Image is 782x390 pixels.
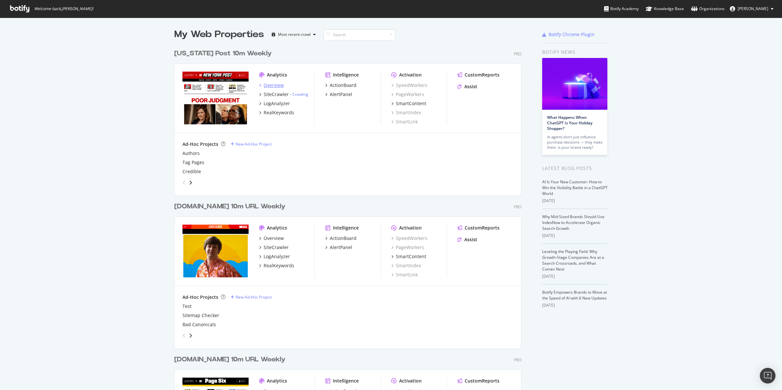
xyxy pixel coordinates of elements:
a: SmartIndex [391,109,421,116]
div: [US_STATE] Post 10m Weekly [174,49,272,58]
div: Intelligence [333,72,359,78]
a: PageWorkers [391,91,424,98]
div: Open Intercom Messenger [760,368,775,383]
a: Leveling the Playing Field: Why Growth-Stage Companies Are at a Search Crossroads, and What Comes... [542,249,604,272]
div: ActionBoard [330,235,356,242]
div: Pro [514,204,521,210]
span: Brendan O'Connell [738,6,768,11]
div: New Ad-Hoc Project [236,294,272,300]
a: New Ad-Hoc Project [231,294,272,300]
div: Most recent crawl [278,33,311,36]
a: Assist [457,83,477,90]
div: My Web Properties [174,28,264,41]
div: - [290,91,308,97]
a: Authors [182,150,200,157]
a: ActionBoard [325,82,356,89]
a: Assist [457,236,477,243]
div: Knowledge Base [646,6,684,12]
a: Credible [182,168,201,175]
img: What Happens When ChatGPT Is Your Holiday Shopper? [542,58,607,110]
a: ActionBoard [325,235,356,242]
a: SmartIndex [391,262,421,269]
a: SpeedWorkers [391,82,427,89]
a: SmartContent [391,100,426,107]
div: SiteCrawler [264,91,289,98]
button: Most recent crawl [269,29,318,40]
div: RealKeywords [264,109,294,116]
div: Intelligence [333,378,359,384]
div: Activation [399,378,422,384]
div: New Ad-Hoc Project [236,141,272,147]
a: [US_STATE] Post 10m Weekly [174,49,274,58]
div: ActionBoard [330,82,356,89]
span: Welcome back, [PERSON_NAME] ! [34,6,93,11]
div: [DATE] [542,198,608,204]
div: CustomReports [465,225,500,231]
div: Organizations [691,6,725,12]
a: SiteCrawler- Crawling [259,91,308,98]
a: [DOMAIN_NAME] 10m URL Weekly [174,355,288,364]
a: SpeedWorkers [391,235,427,242]
div: Intelligence [333,225,359,231]
div: [DATE] [542,273,608,279]
div: Botify Academy [604,6,639,12]
a: What Happens When ChatGPT Is Your Holiday Shopper? [547,115,592,131]
div: Ad-Hoc Projects [182,294,218,300]
a: SiteCrawler [259,244,289,251]
a: PageWorkers [391,244,424,251]
div: [DOMAIN_NAME] 10m URL Weekly [174,355,285,364]
div: Assist [464,83,477,90]
a: Overview [259,82,284,89]
div: Assist [464,236,477,243]
div: Botify Chrome Plugin [549,31,595,38]
div: CustomReports [465,378,500,384]
a: Botify Chrome Plugin [542,31,595,38]
a: LogAnalyzer [259,100,290,107]
div: Activation [399,72,422,78]
a: LogAnalyzer [259,253,290,260]
a: SmartLink [391,118,418,125]
div: CustomReports [465,72,500,78]
div: AI agents don’t just influence purchase decisions — they make them. Is your brand ready? [547,134,602,150]
div: angle-right [188,179,193,186]
img: www.Decider.com [182,225,249,277]
div: [DOMAIN_NAME] 10m URL Weekly [174,202,285,211]
div: AlertPanel [330,91,352,98]
div: Ad-Hoc Projects [182,141,218,147]
a: CustomReports [457,225,500,231]
a: [DOMAIN_NAME] 10m URL Weekly [174,202,288,211]
div: Overview [264,82,284,89]
div: Analytics [267,225,287,231]
div: angle-left [180,177,188,188]
div: Latest Blog Posts [542,165,608,172]
div: Analytics [267,72,287,78]
div: Analytics [267,378,287,384]
button: [PERSON_NAME] [725,4,779,14]
div: [DATE] [542,233,608,239]
div: SiteCrawler [264,244,289,251]
div: Pro [514,357,521,363]
a: AlertPanel [325,91,352,98]
img: www.Nypost.com [182,72,249,124]
a: Bad Canonicals [182,321,216,328]
div: [DATE] [542,302,608,308]
a: RealKeywords [259,109,294,116]
a: Sitemap Checker [182,312,219,319]
a: SmartContent [391,253,426,260]
div: angle-left [180,330,188,341]
a: Crawling [292,91,308,97]
a: AI Is Your New Customer: How to Win the Visibility Battle in a ChatGPT World [542,179,608,196]
div: SmartContent [396,253,426,260]
a: Test [182,303,192,310]
a: Botify Empowers Brands to Move at the Speed of AI with 6 New Updates [542,289,607,301]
